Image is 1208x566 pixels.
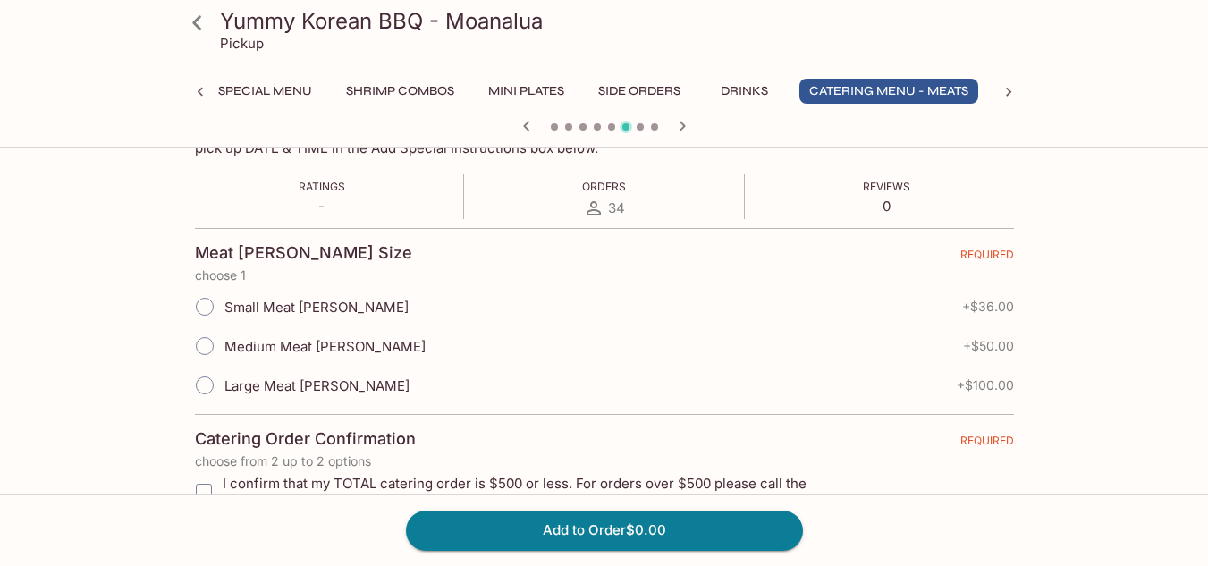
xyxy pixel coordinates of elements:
span: + $100.00 [957,378,1014,393]
button: Drinks [705,79,785,104]
p: - [299,198,345,215]
span: Large Meat [PERSON_NAME] [224,377,410,394]
button: Shrimp Combos [336,79,464,104]
button: Add to Order$0.00 [406,511,803,550]
span: Reviews [863,180,910,193]
span: Medium Meat [PERSON_NAME] [224,338,426,355]
span: + $36.00 [962,300,1014,314]
h3: Yummy Korean BBQ - Moanalua [220,7,1019,35]
span: REQUIRED [960,434,1014,454]
button: Special Menu [208,79,322,104]
span: + $50.00 [963,339,1014,353]
span: Ratings [299,180,345,193]
span: Small Meat [PERSON_NAME] [224,299,409,316]
span: I confirm that my TOTAL catering order is $500 or less. For orders over $500 please call the rest... [223,475,842,509]
h4: Meat [PERSON_NAME] Size [195,243,412,263]
p: choose 1 [195,268,1014,283]
p: Pickup [220,35,264,52]
p: choose from 2 up to 2 options [195,454,1014,469]
button: Mini Plates [478,79,574,104]
span: 34 [608,199,625,216]
button: Side Orders [588,79,690,104]
button: Catering Menu - Meats [799,79,978,104]
span: REQUIRED [960,248,1014,268]
h4: Catering Order Confirmation [195,429,416,449]
p: 0 [863,198,910,215]
span: Orders [582,180,626,193]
